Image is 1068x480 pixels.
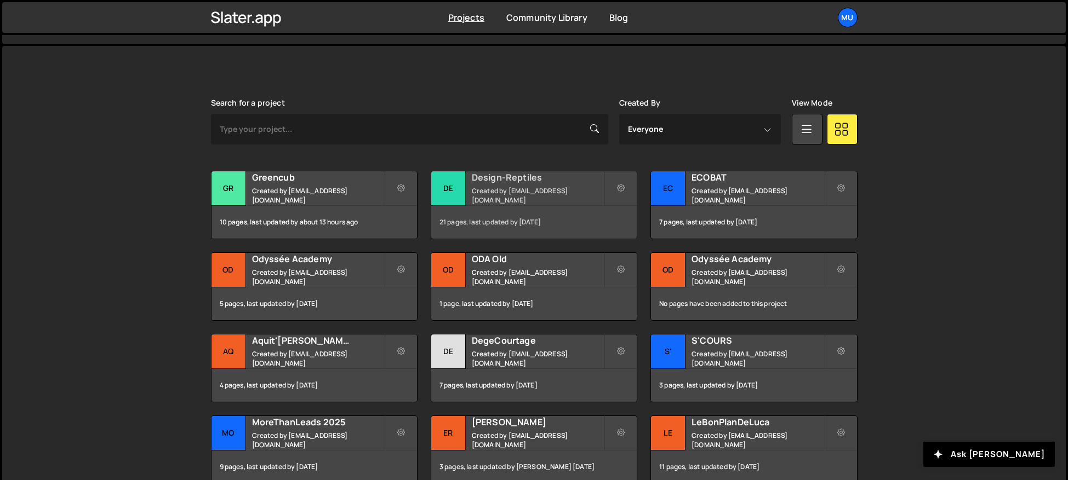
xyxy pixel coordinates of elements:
a: De DegeCourtage Created by [EMAIL_ADDRESS][DOMAIN_NAME] 7 pages, last updated by [DATE] [431,334,637,402]
a: Gr Greencub Created by [EMAIL_ADDRESS][DOMAIN_NAME] 10 pages, last updated by about 13 hours ago [211,171,418,239]
small: Created by [EMAIL_ADDRESS][DOMAIN_NAME] [472,186,604,205]
a: OD ODA Old Created by [EMAIL_ADDRESS][DOMAIN_NAME] 1 page, last updated by [DATE] [431,252,637,321]
small: Created by [EMAIL_ADDRESS][DOMAIN_NAME] [252,431,384,449]
div: De [431,334,466,369]
a: Projects [448,11,484,24]
div: No pages have been added to this project [651,287,856,320]
a: Od Odyssée Academy Created by [EMAIL_ADDRESS][DOMAIN_NAME] 5 pages, last updated by [DATE] [211,252,418,321]
h2: S'COURS [692,334,824,346]
a: Od Odyssée Academy Created by [EMAIL_ADDRESS][DOMAIN_NAME] No pages have been added to this project [650,252,857,321]
small: Created by [EMAIL_ADDRESS][DOMAIN_NAME] [692,431,824,449]
small: Created by [EMAIL_ADDRESS][DOMAIN_NAME] [692,349,824,368]
h2: DegeCourtage [472,334,604,346]
div: Od [651,253,686,287]
small: Created by [EMAIL_ADDRESS][DOMAIN_NAME] [692,186,824,205]
div: 7 pages, last updated by [DATE] [431,369,637,402]
div: Le [651,416,686,450]
h2: MoreThanLeads 2025 [252,416,384,428]
h2: Design-Reptiles [472,171,604,183]
small: Created by [EMAIL_ADDRESS][DOMAIN_NAME] [692,268,824,286]
a: Community Library [506,11,587,24]
small: Created by [EMAIL_ADDRESS][DOMAIN_NAME] [252,186,384,205]
a: Blog [609,11,629,24]
h2: LeBonPlanDeLuca [692,416,824,428]
div: Gr [212,171,246,206]
label: View Mode [792,99,832,107]
div: Er [431,416,466,450]
div: 5 pages, last updated by [DATE] [212,287,417,320]
div: 4 pages, last updated by [DATE] [212,369,417,402]
label: Search for a project [211,99,285,107]
label: Created By [619,99,661,107]
a: Mu [838,8,858,27]
h2: Odyssée Academy [692,253,824,265]
small: Created by [EMAIL_ADDRESS][DOMAIN_NAME] [252,268,384,286]
div: Aq [212,334,246,369]
div: Od [212,253,246,287]
small: Created by [EMAIL_ADDRESS][DOMAIN_NAME] [472,431,604,449]
small: Created by [EMAIL_ADDRESS][DOMAIN_NAME] [252,349,384,368]
input: Type your project... [211,114,608,144]
a: S' S'COURS Created by [EMAIL_ADDRESS][DOMAIN_NAME] 3 pages, last updated by [DATE] [650,334,857,402]
div: EC [651,171,686,206]
h2: Odyssée Academy [252,253,384,265]
div: De [431,171,466,206]
h2: ECOBAT [692,171,824,183]
a: De Design-Reptiles Created by [EMAIL_ADDRESS][DOMAIN_NAME] 21 pages, last updated by [DATE] [431,171,637,239]
small: Created by [EMAIL_ADDRESS][DOMAIN_NAME] [472,349,604,368]
button: Ask [PERSON_NAME] [923,442,1055,467]
div: Mo [212,416,246,450]
h2: ODA Old [472,253,604,265]
div: OD [431,253,466,287]
div: 1 page, last updated by [DATE] [431,287,637,320]
a: Aq Aquit'[PERSON_NAME] Created by [EMAIL_ADDRESS][DOMAIN_NAME] 4 pages, last updated by [DATE] [211,334,418,402]
div: 7 pages, last updated by [DATE] [651,206,856,239]
a: EC ECOBAT Created by [EMAIL_ADDRESS][DOMAIN_NAME] 7 pages, last updated by [DATE] [650,171,857,239]
h2: Aquit'[PERSON_NAME] [252,334,384,346]
div: S' [651,334,686,369]
div: 21 pages, last updated by [DATE] [431,206,637,239]
div: 3 pages, last updated by [DATE] [651,369,856,402]
h2: Greencub [252,171,384,183]
div: 10 pages, last updated by about 13 hours ago [212,206,417,239]
h2: [PERSON_NAME] [472,416,604,428]
small: Created by [EMAIL_ADDRESS][DOMAIN_NAME] [472,268,604,286]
